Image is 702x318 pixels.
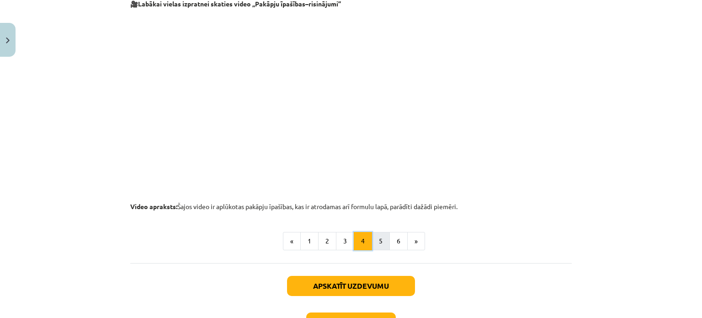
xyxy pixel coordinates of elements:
button: 4 [354,232,372,250]
button: 2 [318,232,336,250]
button: 1 [300,232,319,250]
button: « [283,232,301,250]
button: 6 [389,232,408,250]
button: 5 [372,232,390,250]
button: Apskatīt uzdevumu [287,276,415,296]
img: icon-close-lesson-0947bae3869378f0d4975bcd49f059093ad1ed9edebbc8119c70593378902aed.svg [6,38,10,43]
b: Video apraksts: [130,202,177,210]
nav: Page navigation example [130,232,572,250]
button: 3 [336,232,354,250]
button: » [407,232,425,250]
p: Šajos video ir aplūkotas pakāpju īpašības, kas ir atrodamas arī formulu lapā, parādīti dažādi pie... [130,202,572,211]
